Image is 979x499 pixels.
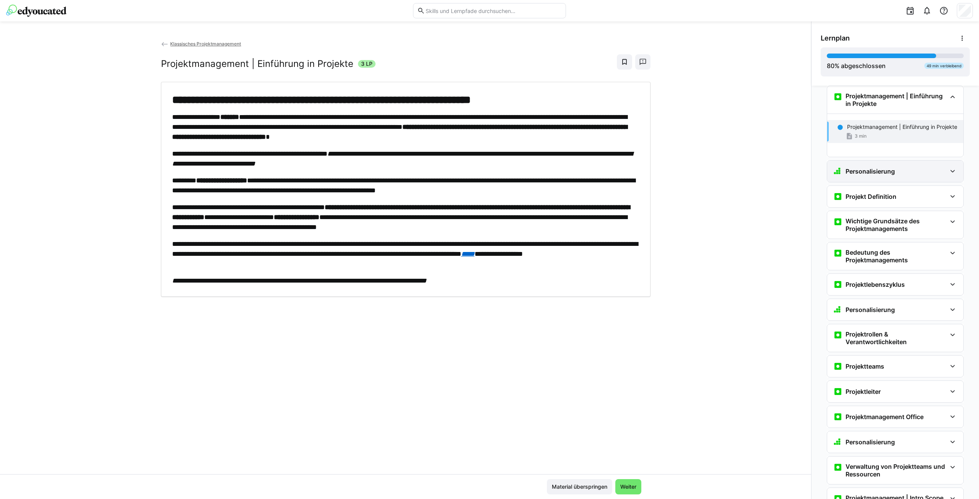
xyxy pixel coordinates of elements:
h3: Projektmanagement Office [846,413,924,421]
button: Weiter [615,479,641,494]
h3: Bedeutung des Projektmanagements [846,249,946,264]
input: Skills und Lernpfade durchsuchen… [425,7,562,14]
span: Weiter [619,483,637,491]
h3: Projektteams [846,362,884,370]
h3: Projektlebenszyklus [846,281,905,288]
h3: Verwaltung von Projektteams und Ressourcen [846,463,946,478]
a: Klassisches Projektmanagement [161,41,241,47]
h3: Wichtige Grundsätze des Projektmanagements [846,217,946,232]
span: 3 LP [361,60,372,68]
div: 49 min verbleibend [924,63,964,69]
span: Klassisches Projektmanagement [170,41,241,47]
h3: Personalisierung [846,438,895,446]
h3: Personalisierung [846,306,895,314]
button: Material überspringen [547,479,612,494]
h3: Projekt Definition [846,193,896,200]
span: 3 min [855,133,867,139]
h2: Projektmanagement | Einführung in Projekte [161,58,353,70]
span: 80 [827,62,834,70]
p: Projektmanagement | Einführung in Projekte [847,123,957,131]
h3: Personalisierung [846,167,895,175]
span: Material überspringen [551,483,608,491]
span: Lernplan [821,34,850,42]
h3: Projektleiter [846,388,881,395]
h3: Projektrollen & Verantwortlichkeiten [846,330,946,346]
div: % abgeschlossen [827,61,886,70]
h3: Projektmanagement | Einführung in Projekte [846,92,946,107]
